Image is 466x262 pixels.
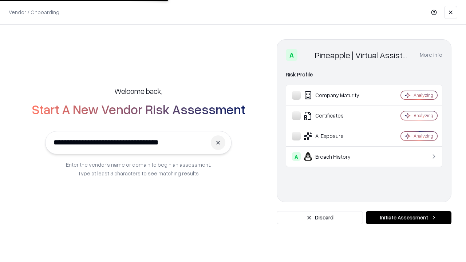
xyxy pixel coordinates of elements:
[292,91,379,100] div: Company Maturity
[315,49,411,61] div: Pineapple | Virtual Assistant Agency
[292,152,301,161] div: A
[32,102,245,116] h2: Start A New Vendor Risk Assessment
[286,49,297,61] div: A
[286,70,442,79] div: Risk Profile
[66,160,211,178] p: Enter the vendor’s name or domain to begin an assessment. Type at least 3 characters to see match...
[277,211,363,224] button: Discard
[9,8,59,16] p: Vendor / Onboarding
[414,112,433,119] div: Analyzing
[366,211,451,224] button: Initiate Assessment
[414,133,433,139] div: Analyzing
[300,49,312,61] img: Pineapple | Virtual Assistant Agency
[414,92,433,98] div: Analyzing
[292,152,379,161] div: Breach History
[420,48,442,61] button: More info
[292,111,379,120] div: Certificates
[114,86,162,96] h5: Welcome back,
[292,132,379,140] div: AI Exposure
